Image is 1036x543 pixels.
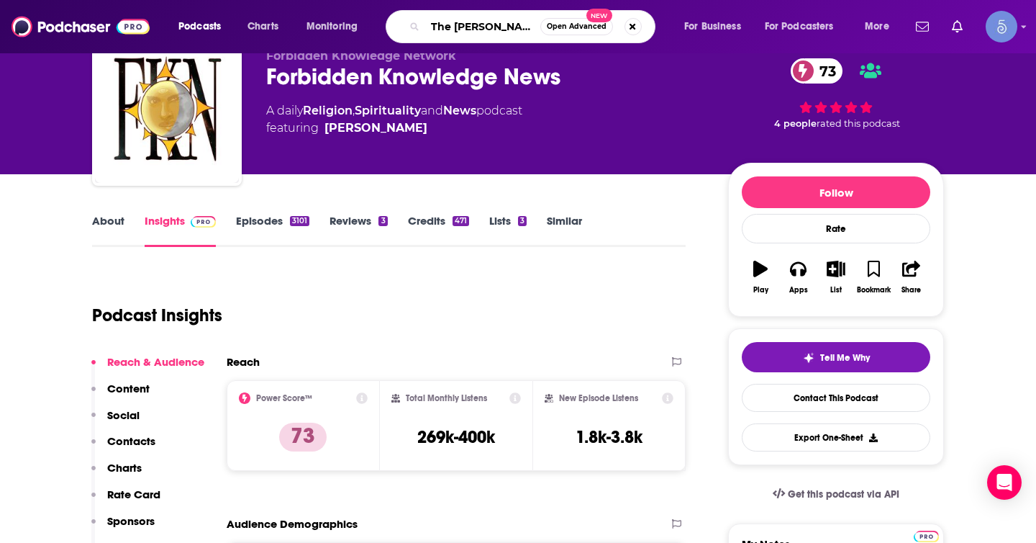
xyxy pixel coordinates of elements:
[107,382,150,395] p: Content
[518,216,527,226] div: 3
[95,39,239,183] img: Forbidden Knowledge News
[266,120,522,137] span: featuring
[742,423,930,452] button: Export One-Sheet
[742,176,930,208] button: Follow
[266,102,522,137] div: A daily podcast
[92,305,222,326] h1: Podcast Insights
[238,15,287,38] a: Charts
[107,408,140,422] p: Social
[247,17,278,37] span: Charts
[986,11,1017,42] img: User Profile
[761,477,911,512] a: Get this podcast via API
[817,118,900,129] span: rated this podcast
[378,216,387,226] div: 3
[191,216,216,228] img: Podchaser Pro
[987,465,1022,500] div: Open Intercom Messenger
[91,382,150,408] button: Content
[355,104,421,117] a: Spirituality
[92,214,124,247] a: About
[107,355,204,369] p: Reach & Audience
[547,214,582,247] a: Similar
[399,10,669,43] div: Search podcasts, credits, & more...
[107,514,155,528] p: Sponsors
[107,461,142,475] p: Charts
[107,488,160,501] p: Rate Card
[91,355,204,382] button: Reach & Audience
[586,9,612,22] span: New
[91,488,160,514] button: Rate Card
[107,434,155,448] p: Contacts
[765,17,834,37] span: For Podcasters
[266,49,456,63] span: Forbidden Knowledge Network
[91,514,155,541] button: Sponsors
[227,517,358,531] h2: Audience Demographics
[540,18,613,35] button: Open AdvancedNew
[791,58,843,84] a: 73
[145,214,216,247] a: InsightsPodchaser Pro
[256,393,312,403] h2: Power Score™
[830,286,842,295] div: List
[576,426,642,448] h3: 1.8k-3.8k
[279,423,327,452] p: 73
[417,426,495,448] h3: 269k-400k
[728,49,944,138] div: 73 4 peoplerated this podcast
[755,15,855,38] button: open menu
[788,488,899,501] span: Get this podcast via API
[901,286,921,295] div: Share
[330,214,387,247] a: Reviews3
[168,15,240,38] button: open menu
[742,342,930,372] button: tell me why sparkleTell Me Why
[684,17,741,37] span: For Business
[946,14,968,39] a: Show notifications dropdown
[353,104,355,117] span: ,
[789,286,808,295] div: Apps
[742,384,930,412] a: Contact This Podcast
[779,251,817,303] button: Apps
[547,23,606,30] span: Open Advanced
[893,251,930,303] button: Share
[91,408,140,435] button: Social
[296,15,376,38] button: open menu
[820,352,870,364] span: Tell Me Why
[443,104,476,117] a: News
[865,17,889,37] span: More
[489,214,527,247] a: Lists3
[236,214,309,247] a: Episodes3101
[425,15,540,38] input: Search podcasts, credits, & more...
[303,104,353,117] a: Religion
[91,434,155,461] button: Contacts
[91,461,142,488] button: Charts
[774,118,817,129] span: 4 people
[803,352,814,364] img: tell me why sparkle
[406,393,487,403] h2: Total Monthly Listens
[986,11,1017,42] button: Show profile menu
[986,11,1017,42] span: Logged in as Spiral5-G1
[12,13,150,40] img: Podchaser - Follow, Share and Rate Podcasts
[290,216,309,226] div: 3101
[421,104,443,117] span: and
[674,15,759,38] button: open menu
[324,120,427,137] a: Christopher Mathieu
[227,355,260,369] h2: Reach
[914,531,939,542] img: Podchaser Pro
[910,14,935,39] a: Show notifications dropdown
[453,216,469,226] div: 471
[753,286,768,295] div: Play
[914,529,939,542] a: Pro website
[857,286,891,295] div: Bookmark
[817,251,855,303] button: List
[306,17,358,37] span: Monitoring
[855,251,892,303] button: Bookmark
[408,214,469,247] a: Credits471
[178,17,221,37] span: Podcasts
[855,15,907,38] button: open menu
[805,58,843,84] span: 73
[742,251,779,303] button: Play
[559,393,638,403] h2: New Episode Listens
[742,214,930,243] div: Rate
